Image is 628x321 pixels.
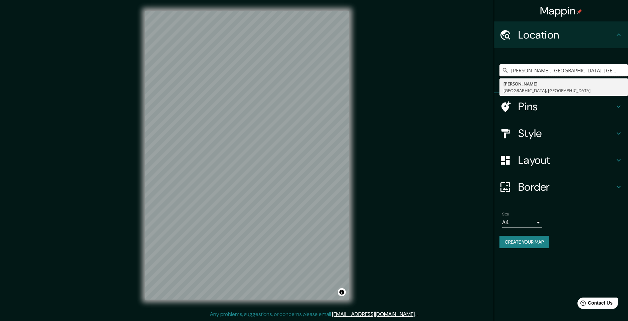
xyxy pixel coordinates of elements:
[494,93,628,120] div: Pins
[416,310,417,318] div: .
[577,9,582,14] img: pin-icon.png
[540,4,582,17] h4: Mappin
[518,153,615,167] h4: Layout
[568,295,621,314] iframe: Help widget launcher
[518,180,615,194] h4: Border
[494,147,628,174] div: Layout
[518,28,615,42] h4: Location
[502,217,542,228] div: A4
[332,311,415,318] a: [EMAIL_ADDRESS][DOMAIN_NAME]
[338,288,346,296] button: Toggle attribution
[502,211,509,217] label: Size
[499,64,628,76] input: Pick your city or area
[494,120,628,147] div: Style
[417,310,418,318] div: .
[518,100,615,113] h4: Pins
[503,80,624,87] div: [PERSON_NAME]
[494,21,628,48] div: Location
[503,87,624,94] div: [GEOGRAPHIC_DATA], [GEOGRAPHIC_DATA]
[145,11,349,300] canvas: Map
[518,127,615,140] h4: Style
[210,310,416,318] p: Any problems, suggestions, or concerns please email .
[494,174,628,200] div: Border
[499,236,549,248] button: Create your map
